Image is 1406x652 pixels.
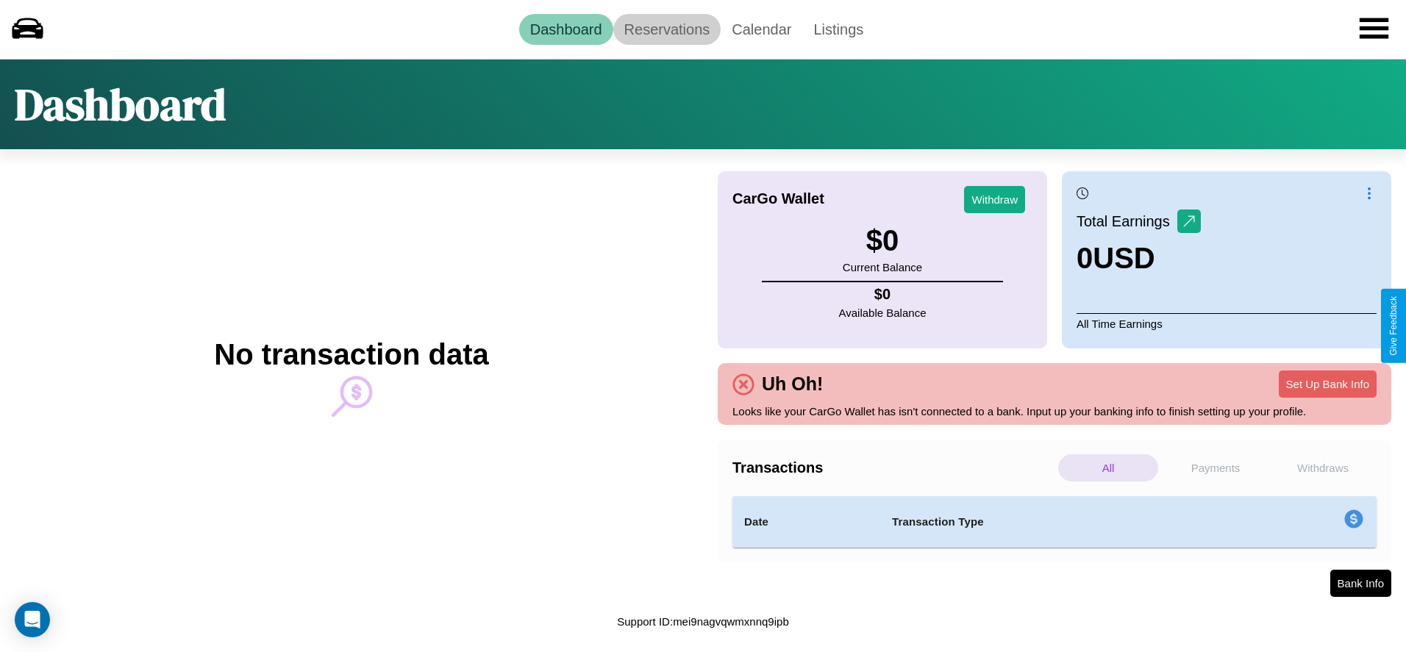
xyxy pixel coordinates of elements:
h4: Transaction Type [892,513,1224,531]
p: Available Balance [839,303,927,323]
p: Current Balance [843,257,922,277]
p: Looks like your CarGo Wallet has isn't connected to a bank. Input up your banking info to finish ... [732,401,1377,421]
h4: Date [744,513,868,531]
h1: Dashboard [15,74,226,135]
div: Give Feedback [1388,296,1399,356]
button: Set Up Bank Info [1279,370,1377,398]
p: Payments [1166,454,1266,481]
a: Calendar [721,14,802,45]
table: simple table [732,496,1377,548]
h4: Transactions [732,459,1054,476]
button: Withdraw [964,186,1025,213]
p: All [1058,454,1158,481]
h3: $ 0 [843,224,922,257]
p: Total Earnings [1077,208,1177,234]
h4: CarGo Wallet [732,190,824,207]
p: All Time Earnings [1077,313,1377,334]
p: Withdraws [1273,454,1373,481]
h4: Uh Oh! [754,373,830,395]
h4: $ 0 [839,286,927,303]
a: Listings [802,14,874,45]
a: Reservations [613,14,721,45]
h3: 0 USD [1077,242,1201,275]
h2: No transaction data [214,338,488,371]
div: Open Intercom Messenger [15,602,50,637]
button: Bank Info [1330,570,1391,597]
a: Dashboard [519,14,613,45]
p: Support ID: mei9nagvqwmxnnq9ipb [617,612,788,631]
